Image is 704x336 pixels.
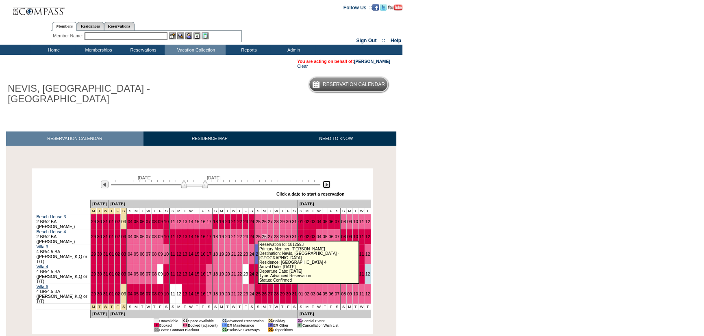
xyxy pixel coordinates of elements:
[140,234,145,239] a: 06
[97,271,102,276] a: 30
[121,271,126,276] a: 03
[152,271,157,276] a: 08
[90,200,109,208] td: [DATE]
[143,131,276,146] a: RESIDENCE MAP
[334,208,340,214] td: S
[273,208,279,214] td: W
[134,271,139,276] a: 05
[274,291,279,296] a: 28
[195,271,200,276] a: 15
[121,208,127,214] td: New Year's
[200,208,206,214] td: F
[298,234,303,239] a: 01
[354,59,390,64] a: [PERSON_NAME]
[140,271,145,276] a: 06
[163,208,169,214] td: S
[146,219,151,224] a: 07
[152,291,157,296] a: 08
[91,234,96,239] a: 29
[311,291,315,296] a: 03
[164,234,169,239] a: 10
[359,252,364,256] a: 11
[256,252,261,256] a: 25
[36,229,91,244] td: 2 BR/2 BA ([PERSON_NAME])
[292,234,297,239] a: 31
[91,219,96,224] a: 29
[243,208,249,214] td: F
[298,200,371,208] td: [DATE]
[195,219,200,224] a: 15
[103,234,108,239] a: 31
[170,271,175,276] a: 11
[280,234,285,239] a: 29
[249,208,255,214] td: S
[219,219,224,224] a: 19
[194,208,200,214] td: T
[292,219,297,224] a: 31
[328,219,333,224] a: 06
[262,291,267,296] a: 26
[274,234,279,239] a: 28
[323,82,385,87] h5: Reservation Calendar
[219,252,224,256] a: 19
[298,219,303,224] a: 01
[189,219,193,224] a: 14
[182,208,188,214] td: T
[120,45,165,55] td: Reservations
[134,291,139,296] a: 05
[243,234,248,239] a: 23
[97,252,102,256] a: 30
[183,219,187,224] a: 13
[115,271,120,276] a: 02
[347,291,352,296] a: 09
[304,208,310,214] td: M
[237,252,242,256] a: 22
[249,252,254,256] a: 24
[231,291,236,296] a: 21
[176,208,182,214] td: M
[237,219,242,224] a: 22
[380,4,387,9] a: Follow us on Twitter
[146,291,151,296] a: 07
[280,219,285,224] a: 29
[297,64,308,69] a: Clear
[258,241,359,284] div: Reservation Id: 1812593 Primary Member: [PERSON_NAME] Destination: Nevis, [GEOGRAPHIC_DATA] - [GE...
[316,208,322,214] td: W
[96,304,102,310] td: New Year's
[109,304,115,310] td: New Year's
[140,252,145,256] a: 06
[226,45,270,55] td: Reports
[206,291,211,296] a: 17
[276,131,396,146] a: NEED TO KNOW
[256,291,261,296] a: 25
[323,291,328,296] a: 05
[152,234,157,239] a: 08
[388,4,402,11] img: Subscribe to our YouTube Channel
[347,208,353,214] td: M
[317,234,322,239] a: 04
[219,291,224,296] a: 19
[109,291,114,296] a: 01
[249,291,254,296] a: 24
[268,291,273,296] a: 27
[30,45,75,55] td: Home
[127,208,133,214] td: S
[183,291,187,296] a: 13
[356,38,376,43] a: Sign Out
[36,264,91,284] td: 4 BR/4.5 BA ([PERSON_NAME],K,Q or T/T)
[213,291,218,296] a: 18
[256,234,261,239] a: 25
[231,271,236,276] a: 21
[391,38,401,43] a: Help
[176,234,181,239] a: 12
[200,291,205,296] a: 16
[37,264,48,269] a: Villa 4
[249,271,254,276] a: 24
[237,208,243,214] td: T
[243,219,248,224] a: 23
[202,32,209,39] img: b_calculator.gif
[359,234,364,239] a: 11
[380,4,387,11] img: Follow us on Twitter
[121,234,126,239] a: 03
[157,208,163,214] td: F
